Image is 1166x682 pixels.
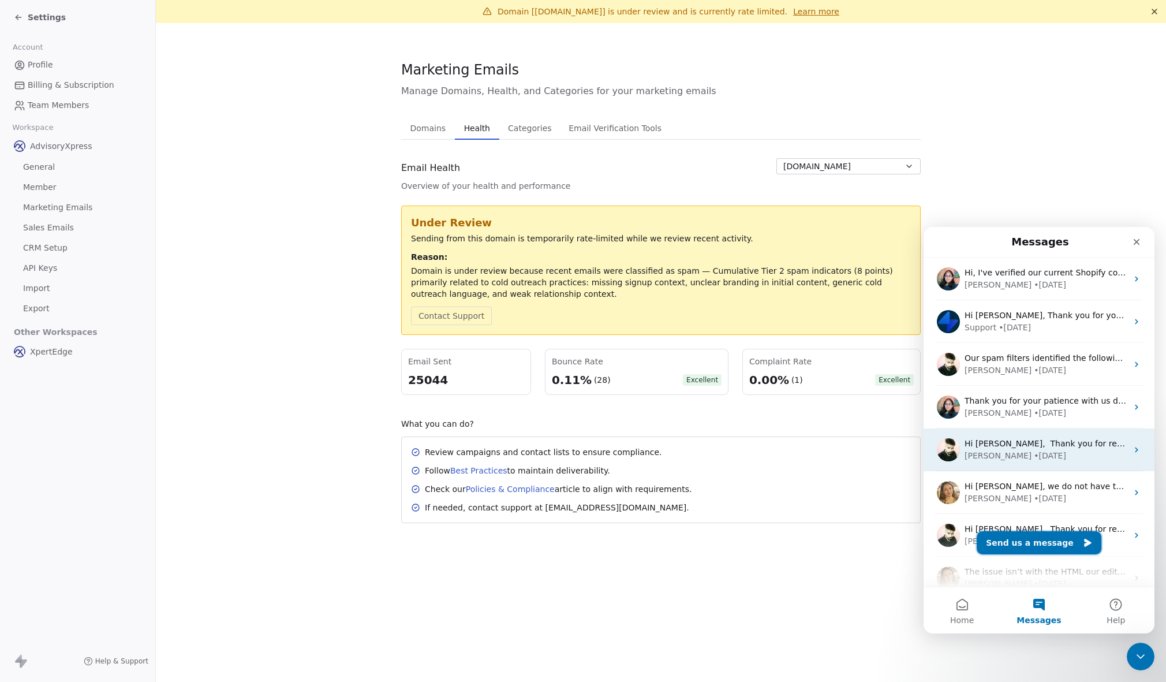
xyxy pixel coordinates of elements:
[23,303,50,315] span: Export
[552,372,592,388] div: 0.11%
[9,96,146,115] a: Team Members
[13,211,36,234] img: Profile image for Siddarth
[9,259,146,278] a: API Keys
[183,389,201,397] span: Help
[593,374,610,386] div: (28)
[9,55,146,74] a: Profile
[411,307,492,325] button: Contact Support
[154,360,231,407] button: Help
[110,266,143,278] div: • [DATE]
[41,169,515,178] span: Thank you for your patience with us during this process. Please let me know if you have any other...
[30,346,73,357] span: XpertEdge
[9,158,146,177] a: General
[41,212,675,221] span: Hi [PERSON_NAME], ​ Thank you for reaching out, kindly check our roadmap link here [URL][DOMAIN_N...
[41,180,108,192] div: [PERSON_NAME]
[110,137,143,150] div: • [DATE]
[14,12,66,23] a: Settings
[408,356,524,367] div: Email Sent
[9,76,146,95] a: Billing & Subscription
[425,446,662,458] div: Review campaigns and contact lists to ensure compliance.
[23,242,68,254] span: CRM Setup
[411,265,911,300] div: Domain is under review because recent emails were classified as spam — Cumulative Tier 2 spam ind...
[749,356,914,367] div: Complaint Rate
[9,178,146,197] a: Member
[13,169,36,192] img: Profile image for Mrinal
[924,227,1154,633] iframe: Intercom live chat
[110,351,143,363] div: • [DATE]
[425,502,689,513] div: If needed, contact support at [EMAIL_ADDRESS][DOMAIN_NAME].
[30,140,92,152] span: AdvisoryXpress
[13,297,36,320] img: Profile image for Siddarth
[93,389,137,397] span: Messages
[28,12,66,23] span: Settings
[401,161,460,175] span: Email Health
[498,7,787,16] span: Domain [[DOMAIN_NAME]] is under review and is currently rate limited.
[411,233,911,244] div: Sending from this domain is temporarily rate-limited while we review recent activity.
[1127,643,1154,670] iframe: Intercom live chat
[683,374,722,386] span: Excellent
[23,282,50,295] span: Import
[9,198,146,217] a: Marketing Emails
[408,372,524,388] div: 25044
[41,223,108,235] div: [PERSON_NAME]
[425,465,610,476] div: Follow to maintain deliverability.
[552,356,722,367] div: Bounce Rate
[450,466,507,475] a: Best Practices
[23,202,92,214] span: Marketing Emails
[84,657,148,666] a: Help & Support
[793,6,839,17] a: Learn more
[401,61,519,79] span: Marketing Emails
[41,351,108,363] div: [PERSON_NAME]
[75,95,107,107] div: • [DATE]
[8,119,58,136] span: Workspace
[791,374,803,386] div: (1)
[13,83,36,106] img: Profile image for Support
[23,262,57,274] span: API Keys
[406,120,451,136] span: Domains
[425,483,692,495] div: Check our article to align with requirements.
[401,84,921,98] span: Manage Domains, Health, and Categories for your marketing emails
[27,389,50,397] span: Home
[9,218,146,237] a: Sales Emails
[77,360,154,407] button: Messages
[401,180,570,192] span: Overview of your health and performance
[110,223,143,235] div: • [DATE]
[110,180,143,192] div: • [DATE]
[41,255,431,264] span: Hi [PERSON_NAME], we do not have the exact timeline for this as yet. But, will keep you posted.
[23,222,74,234] span: Sales Emails
[13,340,36,363] img: Profile image for Harinder
[110,52,143,64] div: • [DATE]
[23,161,55,173] span: General
[749,372,789,388] div: 0.00%
[28,99,89,111] span: Team Members
[9,279,146,298] a: Import
[401,418,921,430] div: What you can do?
[9,299,146,318] a: Export
[41,95,73,107] div: Support
[14,346,25,357] img: AX_logo_device_1080.png
[28,59,53,71] span: Profile
[9,323,102,341] span: Other Workspaces
[9,238,146,258] a: CRM Setup
[503,120,556,136] span: Categories
[41,308,108,320] div: [PERSON_NAME]
[13,254,36,277] img: Profile image for Harinder
[783,161,851,173] span: [DOMAIN_NAME]
[875,374,914,386] span: Excellent
[23,181,57,193] span: Member
[564,120,666,136] span: Email Verification Tools
[53,304,178,327] button: Send us a message
[14,140,25,152] img: AX_logo_device_1080.png
[8,39,48,56] span: Account
[41,137,108,150] div: [PERSON_NAME]
[95,657,148,666] span: Help & Support
[411,251,911,263] div: Reason:
[411,215,911,230] div: Under Review
[28,79,114,91] span: Billing & Subscription
[459,120,495,136] span: Health
[41,52,108,64] div: [PERSON_NAME]
[466,485,555,494] a: Policies & Compliance
[13,126,36,149] img: Profile image for Siddarth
